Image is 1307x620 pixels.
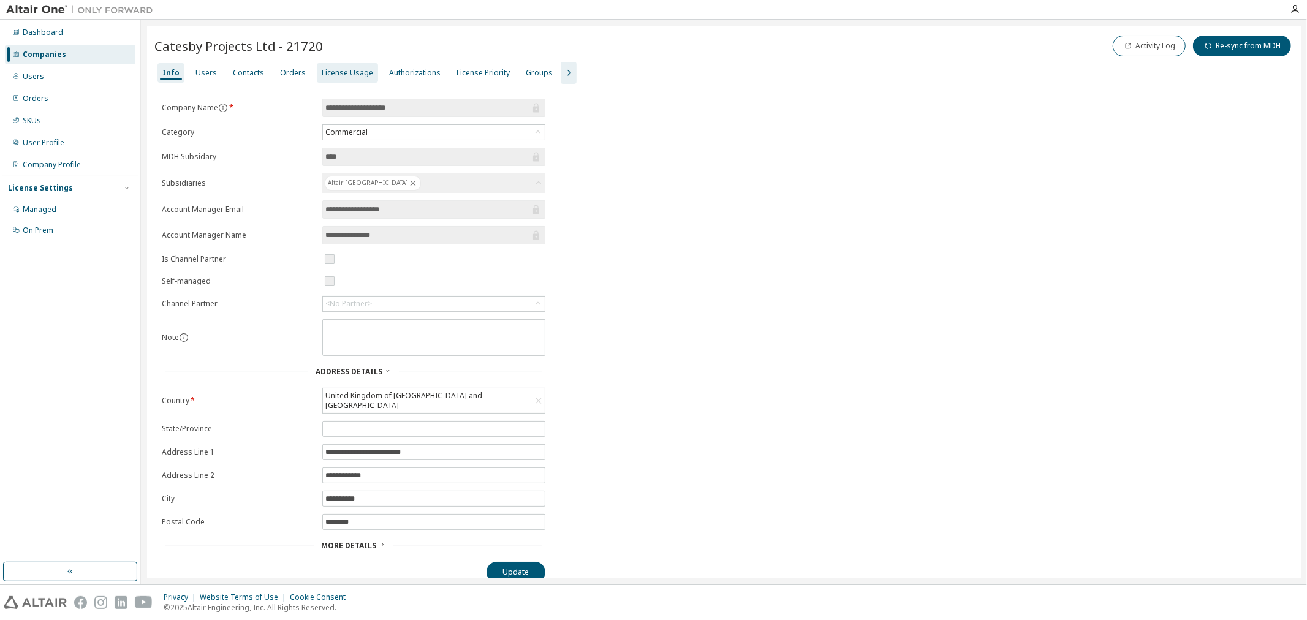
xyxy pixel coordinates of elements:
div: License Settings [8,183,73,193]
div: Commercial [323,125,545,140]
img: facebook.svg [74,596,87,609]
span: More Details [322,540,377,551]
div: Website Terms of Use [200,592,290,602]
div: <No Partner> [323,297,545,311]
img: youtube.svg [135,596,153,609]
button: Update [487,562,545,583]
label: Note [162,332,179,342]
div: United Kingdom of [GEOGRAPHIC_DATA] and [GEOGRAPHIC_DATA] [323,388,545,413]
label: State/Province [162,424,315,434]
label: MDH Subsidary [162,152,315,162]
div: Company Profile [23,160,81,170]
div: Orders [23,94,48,104]
span: Catesby Projects Ltd - 21720 [154,37,323,55]
div: Users [23,72,44,81]
label: Country [162,396,315,406]
div: Cookie Consent [290,592,353,602]
label: City [162,494,315,504]
div: Orders [280,68,306,78]
div: User Profile [23,138,64,148]
div: Companies [23,50,66,59]
label: Category [162,127,315,137]
img: instagram.svg [94,596,107,609]
label: Company Name [162,103,315,113]
div: <No Partner> [325,299,372,309]
div: Altair [GEOGRAPHIC_DATA] [325,176,421,191]
div: Altair [GEOGRAPHIC_DATA] [322,173,545,193]
span: Address Details [316,366,382,377]
label: Address Line 2 [162,471,315,480]
label: Address Line 1 [162,447,315,457]
div: Groups [526,68,553,78]
label: Account Manager Name [162,230,315,240]
div: On Prem [23,225,53,235]
div: Managed [23,205,56,214]
div: License Usage [322,68,373,78]
label: Channel Partner [162,299,315,309]
img: Altair One [6,4,159,16]
img: altair_logo.svg [4,596,67,609]
p: © 2025 Altair Engineering, Inc. All Rights Reserved. [164,602,353,613]
img: linkedin.svg [115,596,127,609]
div: SKUs [23,116,41,126]
button: information [218,103,228,113]
button: information [179,333,189,342]
div: License Priority [457,68,510,78]
div: Privacy [164,592,200,602]
button: Re-sync from MDH [1193,36,1291,56]
div: Contacts [233,68,264,78]
label: Subsidiaries [162,178,315,188]
button: Activity Log [1113,36,1186,56]
div: Authorizations [389,68,441,78]
div: Commercial [324,126,369,139]
div: Info [162,68,180,78]
div: United Kingdom of [GEOGRAPHIC_DATA] and [GEOGRAPHIC_DATA] [324,389,532,412]
div: Dashboard [23,28,63,37]
label: Is Channel Partner [162,254,315,264]
label: Postal Code [162,517,315,527]
label: Account Manager Email [162,205,315,214]
label: Self-managed [162,276,315,286]
div: Users [195,68,217,78]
